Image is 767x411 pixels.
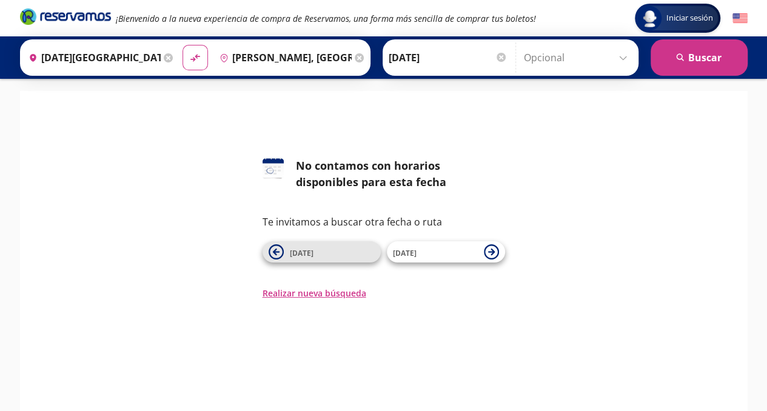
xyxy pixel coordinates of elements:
[263,215,505,229] p: Te invitamos a buscar otra fecha o ruta
[263,241,381,262] button: [DATE]
[387,241,505,262] button: [DATE]
[661,12,718,24] span: Iniciar sesión
[263,287,366,299] button: Realizar nueva búsqueda
[290,248,313,258] span: [DATE]
[651,39,748,76] button: Buscar
[215,42,352,73] input: Buscar Destino
[732,11,748,26] button: English
[296,158,505,190] div: No contamos con horarios disponibles para esta fecha
[20,7,111,25] i: Brand Logo
[20,7,111,29] a: Brand Logo
[389,42,507,73] input: Elegir Fecha
[393,248,417,258] span: [DATE]
[524,42,632,73] input: Opcional
[116,13,536,24] em: ¡Bienvenido a la nueva experiencia de compra de Reservamos, una forma más sencilla de comprar tus...
[24,42,161,73] input: Buscar Origen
